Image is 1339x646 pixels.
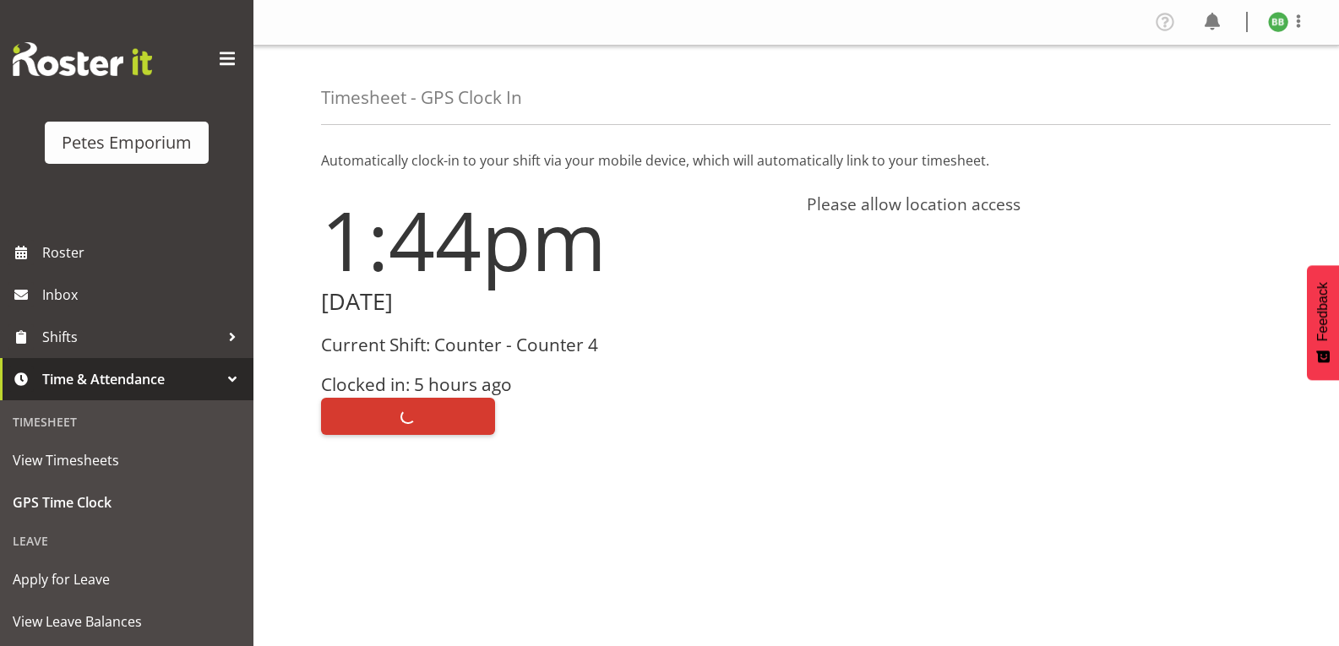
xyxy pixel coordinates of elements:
[42,240,245,265] span: Roster
[321,375,787,394] h3: Clocked in: 5 hours ago
[13,567,241,592] span: Apply for Leave
[4,439,249,481] a: View Timesheets
[13,42,152,76] img: Rosterit website logo
[1315,282,1331,341] span: Feedback
[321,335,787,355] h3: Current Shift: Counter - Counter 4
[13,448,241,473] span: View Timesheets
[4,524,249,558] div: Leave
[42,324,220,350] span: Shifts
[321,150,1271,171] p: Automatically clock-in to your shift via your mobile device, which will automatically link to you...
[321,194,787,285] h1: 1:44pm
[62,130,192,155] div: Petes Emporium
[321,289,787,315] h2: [DATE]
[4,558,249,600] a: Apply for Leave
[42,282,245,307] span: Inbox
[1268,12,1288,32] img: beena-bist9974.jpg
[42,366,220,392] span: Time & Attendance
[321,88,522,107] h4: Timesheet - GPS Clock In
[807,194,1272,214] h4: Please allow location access
[4,481,249,524] a: GPS Time Clock
[1307,265,1339,380] button: Feedback - Show survey
[13,490,241,515] span: GPS Time Clock
[4,404,249,439] div: Timesheet
[13,609,241,634] span: View Leave Balances
[4,600,249,643] a: View Leave Balances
